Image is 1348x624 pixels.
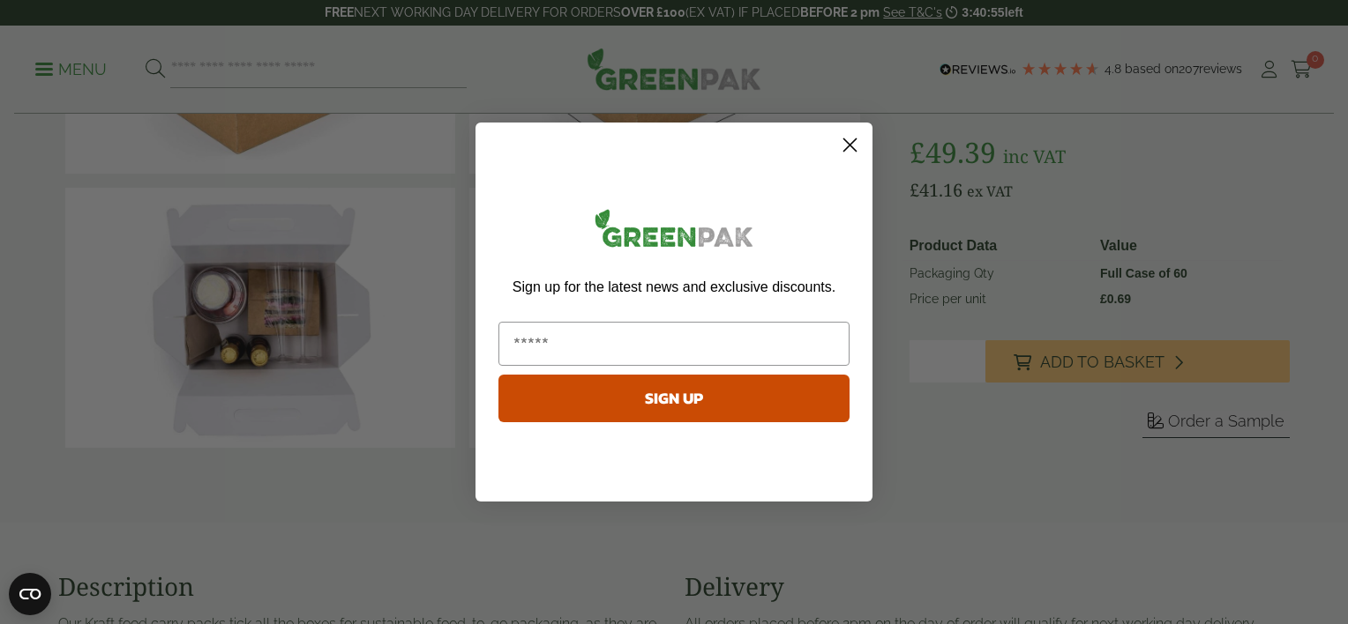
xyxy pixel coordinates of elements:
span: Sign up for the latest news and exclusive discounts. [513,279,835,294]
input: Email [498,322,850,366]
button: Close dialog [835,130,865,160]
img: greenpak_logo [498,202,850,261]
button: SIGN UP [498,375,850,422]
button: Open CMP widget [9,573,51,615]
